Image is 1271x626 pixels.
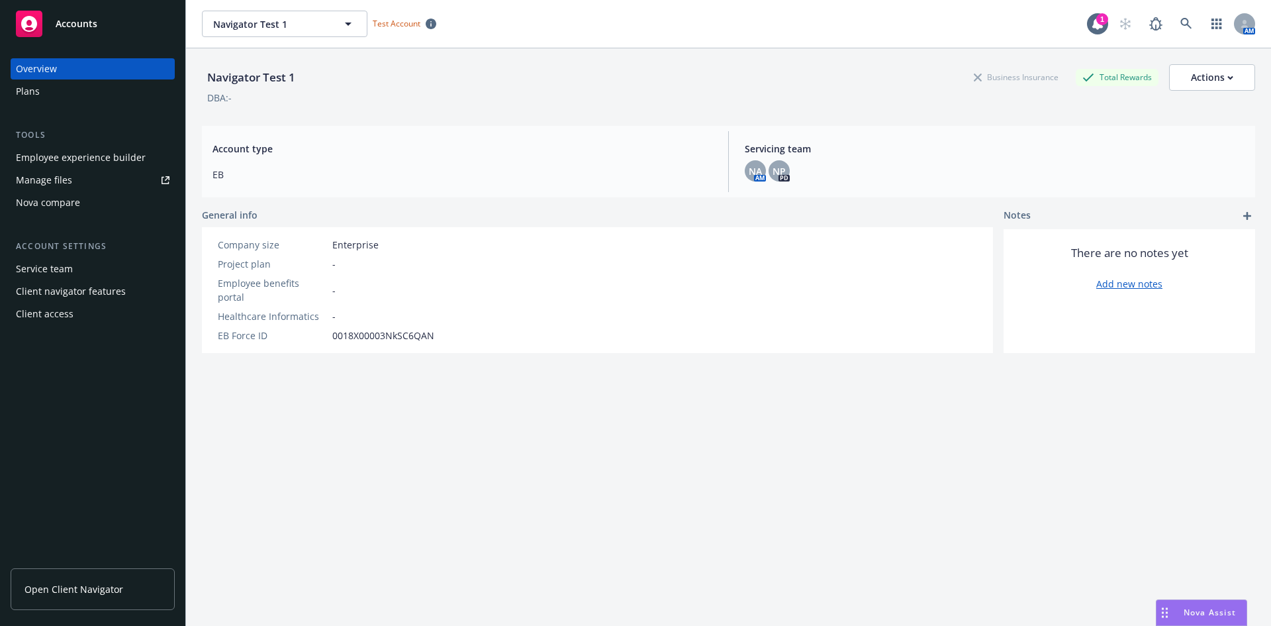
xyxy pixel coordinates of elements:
button: Actions [1169,64,1255,91]
span: Notes [1004,208,1031,224]
div: Plans [16,81,40,102]
span: Enterprise [332,238,379,252]
div: Drag to move [1156,600,1173,625]
span: Open Client Navigator [24,582,123,596]
div: Client access [16,303,73,325]
div: EB Force ID [218,329,327,342]
a: Switch app [1203,11,1230,37]
span: - [332,309,336,323]
a: Add new notes [1096,277,1162,291]
a: Overview [11,58,175,79]
div: Total Rewards [1076,69,1158,85]
span: - [332,284,336,297]
span: NA [749,164,762,178]
button: Nova Assist [1156,600,1247,626]
a: Plans [11,81,175,102]
a: Report a Bug [1143,11,1169,37]
span: - [332,257,336,271]
span: Test Account [367,17,442,30]
span: EB [212,168,712,182]
div: Account settings [11,240,175,253]
div: Project plan [218,257,327,271]
div: Actions [1191,65,1233,90]
span: 0018X00003NkSC6QAN [332,329,434,342]
div: Employee benefits portal [218,276,327,304]
span: General info [202,208,258,222]
a: Client access [11,303,175,325]
a: Employee experience builder [11,147,175,168]
button: Navigator Test 1 [202,11,367,37]
div: Overview [16,58,57,79]
div: DBA: - [207,91,232,105]
a: Service team [11,258,175,280]
span: Test Account [373,18,420,29]
div: Employee experience builder [16,147,146,168]
div: Client navigator features [16,281,126,302]
span: Account type [212,142,712,156]
div: Tools [11,129,175,142]
div: Navigator Test 1 [202,69,301,86]
a: add [1239,208,1255,224]
span: NP [773,164,786,178]
a: Accounts [11,5,175,42]
a: Manage files [11,170,175,191]
div: Service team [16,258,73,280]
span: Nova Assist [1184,607,1236,618]
a: Start snowing [1112,11,1139,37]
span: Accounts [56,19,97,29]
div: Business Insurance [967,69,1065,85]
div: Healthcare Informatics [218,309,327,323]
div: Manage files [16,170,72,191]
div: Nova compare [16,192,80,213]
span: Servicing team [745,142,1245,156]
div: Company size [218,238,327,252]
a: Nova compare [11,192,175,213]
span: There are no notes yet [1071,245,1188,261]
a: Client navigator features [11,281,175,302]
span: Navigator Test 1 [213,17,328,31]
div: 1 [1096,13,1108,25]
a: Search [1173,11,1200,37]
